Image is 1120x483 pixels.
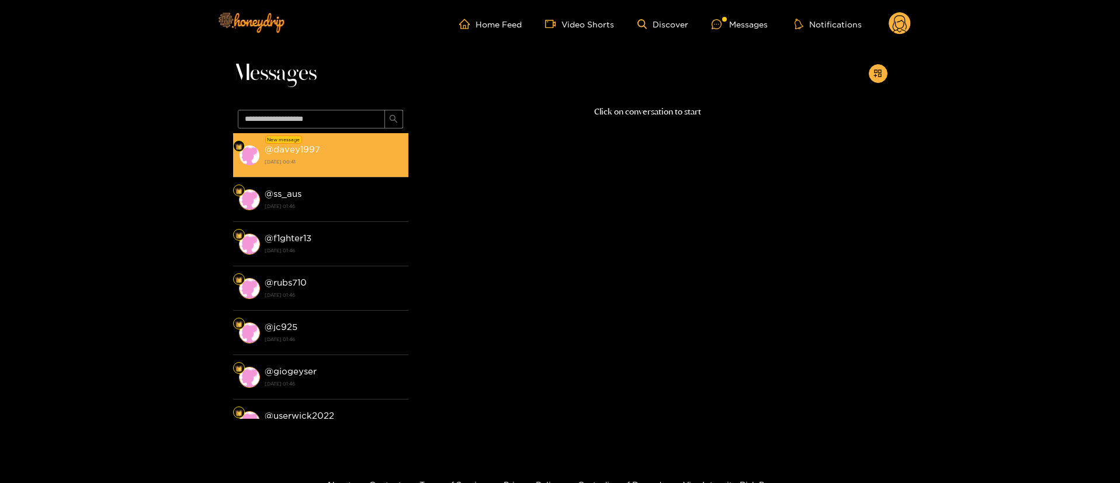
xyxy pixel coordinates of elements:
[235,232,242,239] img: Fan Level
[384,110,403,128] button: search
[712,18,768,31] div: Messages
[265,245,403,256] strong: [DATE] 01:46
[265,334,403,345] strong: [DATE] 01:46
[235,276,242,283] img: Fan Level
[459,19,522,29] a: Home Feed
[239,234,260,255] img: conversation
[389,114,398,124] span: search
[239,367,260,388] img: conversation
[235,321,242,328] img: Fan Level
[873,69,882,79] span: appstore-add
[265,411,334,421] strong: @ userwick2022
[265,366,317,376] strong: @ giogeyser
[239,322,260,343] img: conversation
[791,18,865,30] button: Notifications
[545,19,614,29] a: Video Shorts
[235,365,242,372] img: Fan Level
[235,143,242,150] img: Fan Level
[239,278,260,299] img: conversation
[239,411,260,432] img: conversation
[408,105,887,119] p: Click on conversation to start
[233,60,317,88] span: Messages
[459,19,476,29] span: home
[239,189,260,210] img: conversation
[265,135,302,144] div: New message
[637,19,688,29] a: Discover
[239,145,260,166] img: conversation
[265,322,297,332] strong: @ jc925
[235,187,242,194] img: Fan Level
[265,290,403,300] strong: [DATE] 01:46
[265,277,307,287] strong: @ rubs710
[265,378,403,389] strong: [DATE] 01:46
[235,409,242,416] img: Fan Level
[265,189,301,199] strong: @ ss_aus
[265,144,320,154] strong: @ davey1997
[265,201,403,211] strong: [DATE] 01:46
[869,64,887,83] button: appstore-add
[545,19,561,29] span: video-camera
[265,233,311,243] strong: @ f1ghter13
[265,157,403,167] strong: [DATE] 00:41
